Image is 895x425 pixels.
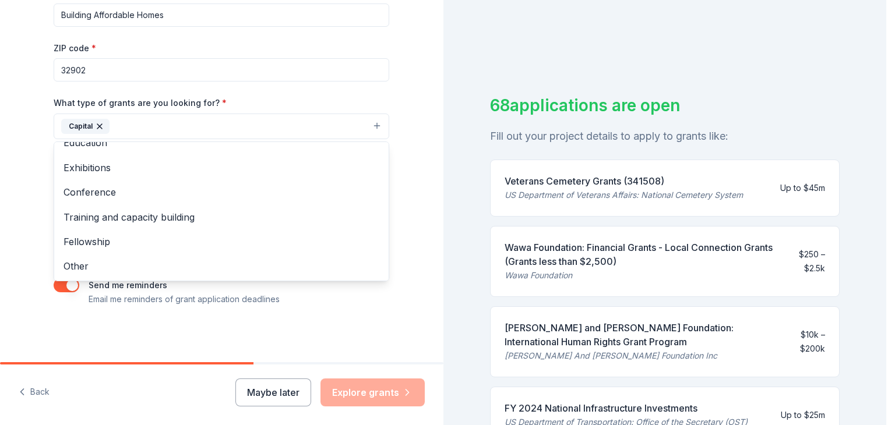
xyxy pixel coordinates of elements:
div: Capital [54,141,389,281]
span: Training and capacity building [64,210,379,225]
span: Education [64,135,379,150]
button: Capital [54,114,389,139]
span: Exhibitions [64,160,379,175]
span: Fellowship [64,234,379,249]
span: Conference [64,185,379,200]
div: Capital [61,119,110,134]
span: Other [64,258,379,274]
